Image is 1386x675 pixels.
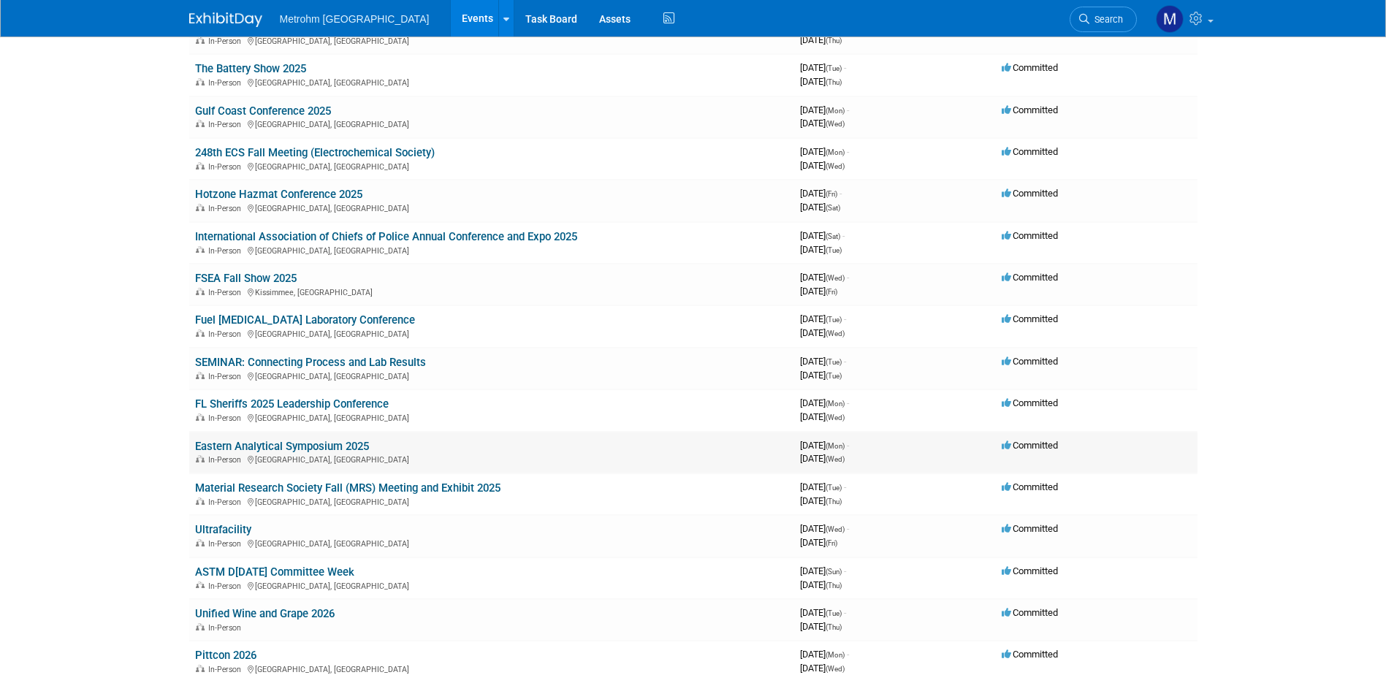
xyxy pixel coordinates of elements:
span: [DATE] [800,34,842,45]
span: (Wed) [826,120,845,128]
a: The Battery Show 2025 [195,62,306,75]
span: [DATE] [800,160,845,171]
a: ASTM D[DATE] Committee Week [195,565,354,579]
span: In-Person [208,455,245,465]
span: Committed [1002,440,1058,451]
span: In-Person [208,581,245,591]
span: (Thu) [826,581,842,590]
span: (Sun) [826,568,842,576]
img: In-Person Event [196,665,205,672]
a: Fuel [MEDICAL_DATA] Laboratory Conference [195,313,415,327]
span: Committed [1002,565,1058,576]
span: - [847,649,849,660]
span: [DATE] [800,565,846,576]
span: [DATE] [800,202,840,213]
span: (Wed) [826,274,845,282]
img: In-Person Event [196,288,205,295]
span: [DATE] [800,313,846,324]
span: (Mon) [826,651,845,659]
span: Committed [1002,649,1058,660]
span: (Tue) [826,609,842,617]
span: (Sat) [826,204,840,212]
a: Material Research Society Fall (MRS) Meeting and Exhibit 2025 [195,481,500,495]
span: [DATE] [800,607,846,618]
span: - [844,356,846,367]
img: In-Person Event [196,413,205,421]
div: [GEOGRAPHIC_DATA], [GEOGRAPHIC_DATA] [195,411,788,423]
img: In-Person Event [196,539,205,546]
span: - [842,230,845,241]
div: [GEOGRAPHIC_DATA], [GEOGRAPHIC_DATA] [195,34,788,46]
span: [DATE] [800,327,845,338]
a: FSEA Fall Show 2025 [195,272,297,285]
span: Committed [1002,188,1058,199]
span: - [839,188,842,199]
div: [GEOGRAPHIC_DATA], [GEOGRAPHIC_DATA] [195,327,788,339]
span: Committed [1002,62,1058,73]
span: (Wed) [826,665,845,673]
span: [DATE] [800,62,846,73]
span: (Wed) [826,525,845,533]
span: In-Person [208,372,245,381]
span: - [844,565,846,576]
span: (Mon) [826,148,845,156]
span: (Mon) [826,400,845,408]
span: (Thu) [826,78,842,86]
img: In-Person Event [196,329,205,337]
span: Committed [1002,481,1058,492]
img: In-Person Event [196,246,205,253]
a: Search [1070,7,1137,32]
span: - [844,62,846,73]
img: In-Person Event [196,37,205,44]
span: - [844,607,846,618]
span: (Tue) [826,246,842,254]
span: [DATE] [800,244,842,255]
span: In-Person [208,162,245,172]
span: [DATE] [800,188,842,199]
div: [GEOGRAPHIC_DATA], [GEOGRAPHIC_DATA] [195,370,788,381]
span: In-Person [208,539,245,549]
span: In-Person [208,497,245,507]
span: [DATE] [800,76,842,87]
div: [GEOGRAPHIC_DATA], [GEOGRAPHIC_DATA] [195,202,788,213]
img: In-Person Event [196,623,205,630]
a: Ultrafacility [195,523,251,536]
img: In-Person Event [196,497,205,505]
span: [DATE] [800,411,845,422]
span: [DATE] [800,537,837,548]
span: (Tue) [826,372,842,380]
img: Michelle Simoes [1156,5,1184,33]
span: (Sat) [826,232,840,240]
a: Hotzone Hazmat Conference 2025 [195,188,362,201]
span: [DATE] [800,649,849,660]
span: Metrohm [GEOGRAPHIC_DATA] [280,13,430,25]
a: International Association of Chiefs of Police Annual Conference and Expo 2025 [195,230,577,243]
span: (Fri) [826,288,837,296]
span: In-Person [208,413,245,423]
span: In-Person [208,665,245,674]
span: [DATE] [800,663,845,674]
div: [GEOGRAPHIC_DATA], [GEOGRAPHIC_DATA] [195,118,788,129]
span: [DATE] [800,440,849,451]
span: - [847,440,849,451]
img: In-Person Event [196,78,205,85]
span: (Tue) [826,64,842,72]
span: [DATE] [800,286,837,297]
span: Search [1089,14,1123,25]
span: (Thu) [826,623,842,631]
span: In-Person [208,78,245,88]
span: (Wed) [826,413,845,422]
span: [DATE] [800,579,842,590]
span: (Thu) [826,37,842,45]
img: In-Person Event [196,372,205,379]
div: [GEOGRAPHIC_DATA], [GEOGRAPHIC_DATA] [195,537,788,549]
img: In-Person Event [196,120,205,127]
span: [DATE] [800,272,849,283]
div: [GEOGRAPHIC_DATA], [GEOGRAPHIC_DATA] [195,495,788,507]
span: In-Person [208,329,245,339]
span: Committed [1002,313,1058,324]
span: [DATE] [800,621,842,632]
span: In-Person [208,37,245,46]
div: [GEOGRAPHIC_DATA], [GEOGRAPHIC_DATA] [195,160,788,172]
span: Committed [1002,523,1058,534]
